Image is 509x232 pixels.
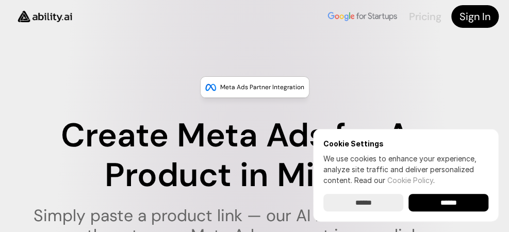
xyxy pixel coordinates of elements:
[459,9,490,24] h4: Sign In
[323,139,488,148] h6: Cookie Settings
[409,10,441,23] a: Pricing
[354,176,435,185] span: Read our .
[451,5,499,28] a: Sign In
[323,153,488,186] p: We use cookies to enhance your experience, analyze site traffic and deliver personalized content.
[387,176,433,185] a: Cookie Policy
[220,82,304,92] p: Meta Ads Partner Integration
[32,116,477,195] h1: Create Meta Ads for Any Product in Minutes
